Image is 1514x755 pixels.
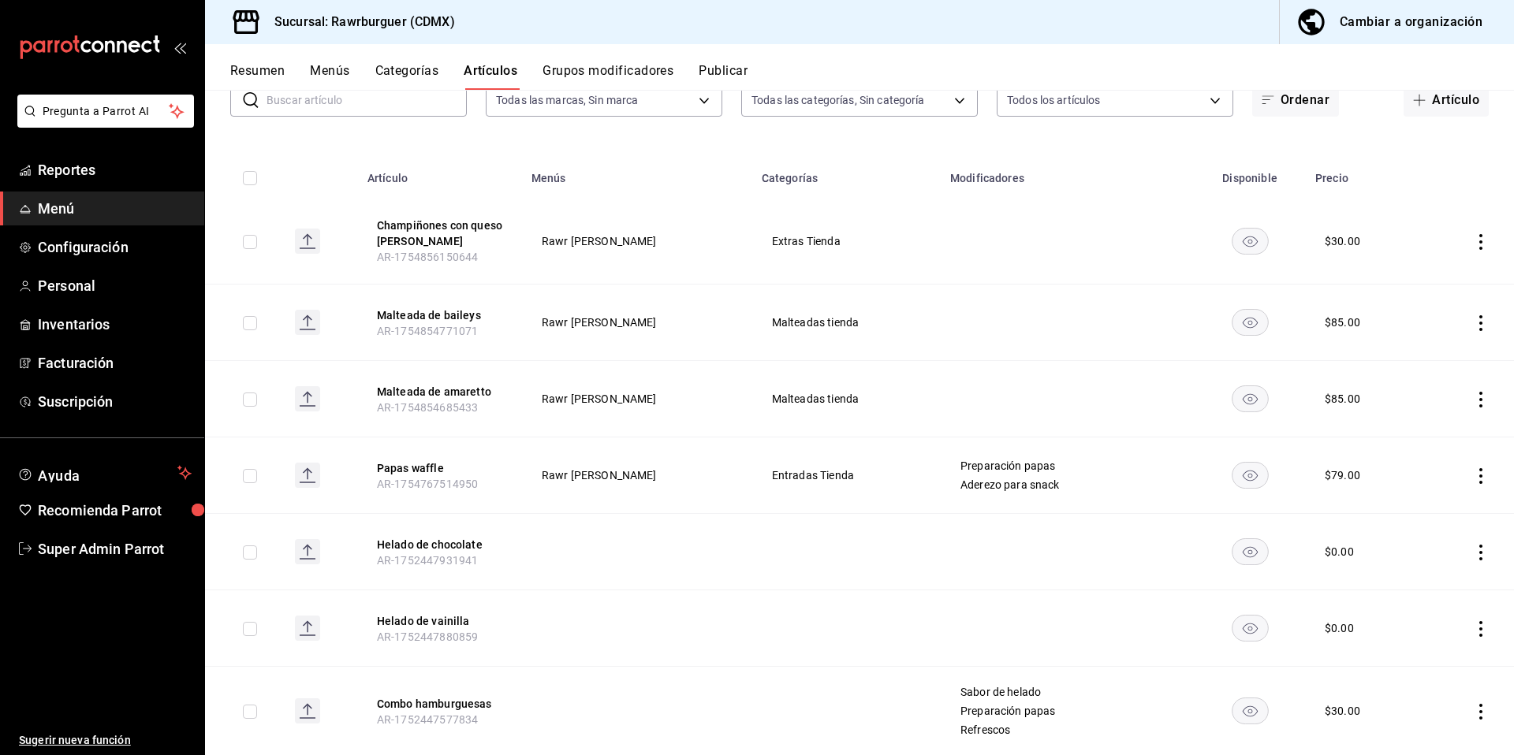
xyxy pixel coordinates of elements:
span: Entradas Tienda [772,470,921,481]
th: Menús [522,148,752,199]
span: Ayuda [38,463,171,482]
span: AR-1754854771071 [377,325,478,337]
button: edit-product-location [377,460,503,476]
span: AR-1754767514950 [377,478,478,490]
button: Menús [310,63,349,90]
button: Artículo [1404,84,1489,117]
div: $ 30.00 [1325,703,1360,719]
span: Preparación papas [960,460,1174,471]
button: open_drawer_menu [173,41,186,54]
button: availability-product [1232,538,1269,565]
div: $ 85.00 [1325,314,1360,330]
span: Super Admin Parrot [38,538,192,560]
button: Ordenar [1252,84,1339,117]
span: Preparación papas [960,705,1174,716]
button: Publicar [699,63,748,90]
span: AR-1754856150644 [377,251,478,263]
span: Todas las marcas, Sin marca [496,92,639,108]
button: Pregunta a Parrot AI [17,95,194,128]
button: actions [1473,545,1489,560]
span: AR-1752447931941 [377,554,478,567]
button: availability-product [1232,309,1269,336]
span: Malteadas tienda [772,317,921,328]
button: actions [1473,468,1489,484]
button: edit-product-location [377,307,503,323]
button: edit-product-location [377,613,503,629]
button: availability-product [1232,228,1269,255]
th: Categorías [752,148,941,199]
span: Todas las categorías, Sin categoría [751,92,925,108]
span: Menú [38,198,192,219]
button: availability-product [1232,697,1269,724]
button: Categorías [375,63,439,90]
button: Resumen [230,63,285,90]
span: Pregunta a Parrot AI [43,103,170,120]
div: navigation tabs [230,63,1514,90]
th: Artículo [358,148,522,199]
span: Rawr [PERSON_NAME] [542,470,733,481]
button: actions [1473,704,1489,720]
span: AR-1752447880859 [377,630,478,643]
span: Reportes [38,159,192,180]
th: Disponible [1194,148,1306,199]
button: availability-product [1232,615,1269,642]
button: edit-product-location [377,696,503,712]
span: Rawr [PERSON_NAME] [542,236,733,247]
div: $ 0.00 [1325,544,1354,560]
button: edit-product-location [377,537,503,552]
button: actions [1473,234,1489,250]
button: actions [1473,392,1489,407]
span: Suscripción [38,391,192,412]
span: AR-1752447577834 [377,713,478,726]
div: $ 79.00 [1325,467,1360,483]
span: Malteadas tienda [772,393,921,404]
span: Refrescos [960,724,1174,735]
span: Rawr [PERSON_NAME] [542,317,733,328]
span: Sabor de helado [960,686,1174,697]
span: Rawr [PERSON_NAME] [542,393,733,404]
span: Extras Tienda [772,236,921,247]
span: AR-1754854685433 [377,401,478,414]
div: Cambiar a organización [1340,11,1482,33]
th: Precio [1306,148,1425,199]
button: actions [1473,315,1489,331]
h3: Sucursal: Rawrburguer (CDMX) [262,13,455,32]
div: $ 0.00 [1325,620,1354,636]
a: Pregunta a Parrot AI [11,114,194,131]
input: Buscar artículo [267,84,467,116]
span: Aderezo para snack [960,479,1174,490]
button: availability-product [1232,385,1269,412]
span: Configuración [38,236,192,258]
button: availability-product [1232,462,1269,489]
span: Personal [38,275,192,296]
div: $ 30.00 [1325,233,1360,249]
button: edit-product-location [377,384,503,400]
th: Modificadores [941,148,1194,199]
span: Todos los artículos [1007,92,1101,108]
span: Sugerir nueva función [19,732,192,749]
span: Facturación [38,352,192,374]
button: actions [1473,621,1489,637]
span: Recomienda Parrot [38,500,192,521]
button: edit-product-location [377,218,503,249]
span: Inventarios [38,314,192,335]
div: $ 85.00 [1325,391,1360,407]
button: Artículos [464,63,517,90]
button: Grupos modificadores [543,63,673,90]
